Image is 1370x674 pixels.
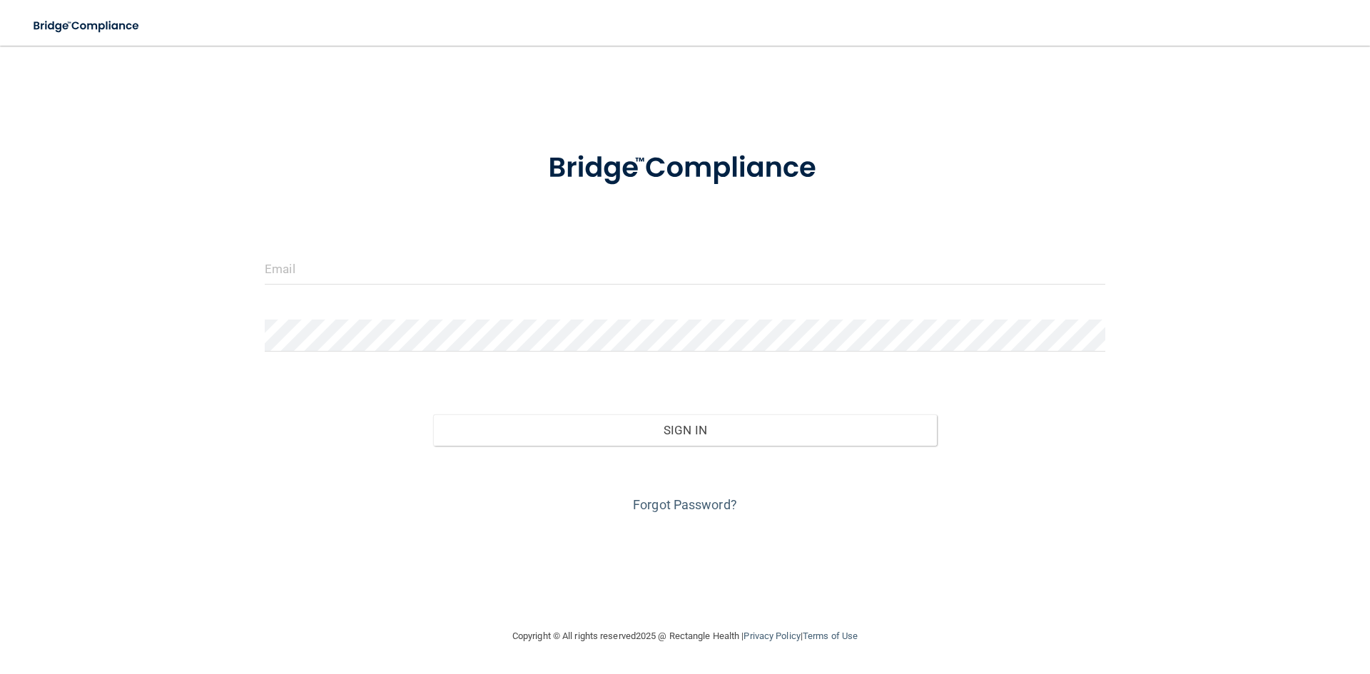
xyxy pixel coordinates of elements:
[21,11,153,41] img: bridge_compliance_login_screen.278c3ca4.svg
[633,497,737,512] a: Forgot Password?
[265,252,1105,285] input: Email
[803,630,858,641] a: Terms of Use
[519,131,851,205] img: bridge_compliance_login_screen.278c3ca4.svg
[433,414,938,446] button: Sign In
[744,630,800,641] a: Privacy Policy
[425,613,945,659] div: Copyright © All rights reserved 2025 @ Rectangle Health | |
